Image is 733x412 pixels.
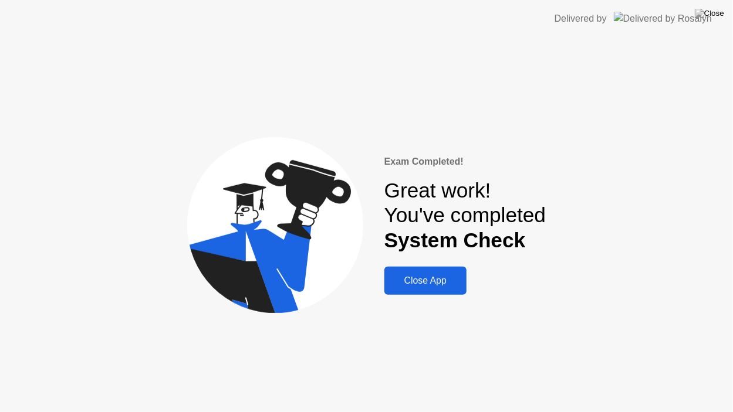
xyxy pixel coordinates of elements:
img: Delivered by Rosalyn [614,12,712,25]
b: System Check [384,229,526,251]
div: Great work! You've completed [384,178,546,253]
div: Close App [388,275,463,286]
div: Delivered by [555,12,607,26]
div: Exam Completed! [384,155,546,169]
img: Close [695,9,724,18]
button: Close App [384,267,467,295]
